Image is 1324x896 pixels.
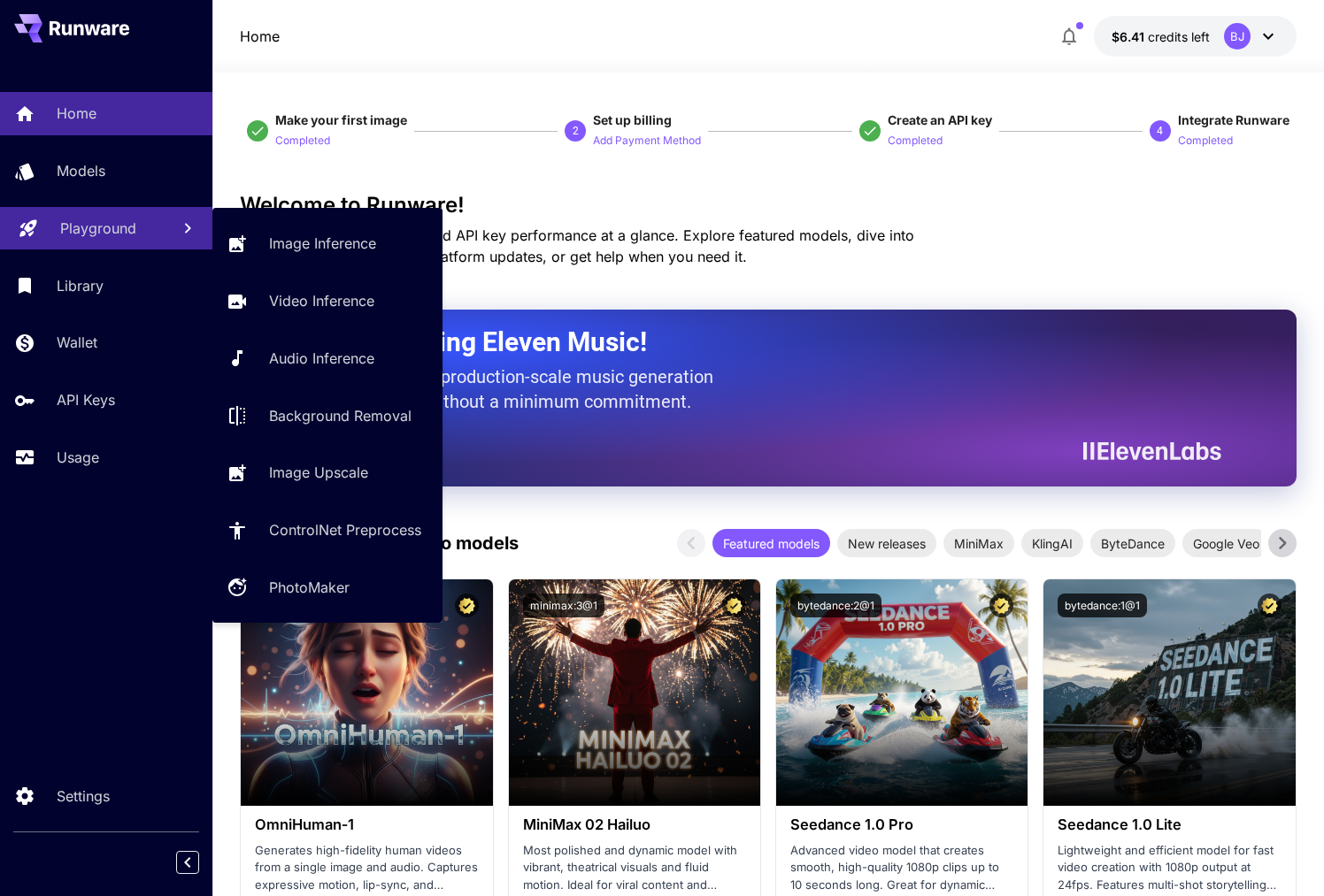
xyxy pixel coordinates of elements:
p: Playground [60,218,136,239]
button: Collapse sidebar [176,851,199,874]
span: Set up billing [593,112,672,127]
a: Video Inference [212,280,443,323]
div: Collapse sidebar [189,846,212,878]
button: $6.41349 [1094,16,1297,57]
button: bytedance:1@1 [1058,594,1147,617]
p: Wallet [57,332,97,353]
p: Lightweight and efficient model for fast video creation with 1080p output at 24fps. Features mult... [1058,842,1281,894]
p: Library [57,275,104,296]
p: Video Inference [269,290,374,311]
a: Audio Inference [212,337,443,380]
span: Check out your usage stats and API key performance at a glance. Explore featured models, dive int... [240,226,914,265]
h3: MiniMax 02 Hailuo [523,816,746,833]
div: $6.41349 [1112,27,1210,46]
a: Image Inference [212,222,443,265]
a: Background Removal [212,394,443,437]
p: Most polished and dynamic model with vibrant, theatrical visuals and fluid motion. Ideal for vira... [523,842,746,894]
div: BJ [1224,23,1251,50]
p: Audio Inference [269,348,374,369]
img: alt [241,579,492,806]
span: Create an API key [888,112,992,127]
p: Settings [57,785,110,807]
button: minimax:3@1 [523,594,604,617]
img: alt [1043,579,1295,806]
p: ControlNet Preprocess [269,519,421,540]
p: Home [57,103,96,124]
p: Background Removal [269,405,412,426]
span: $6.41 [1112,29,1148,44]
p: Home [240,26,280,47]
span: MiniMax [943,534,1014,553]
p: Generates high-fidelity human videos from a single image and audio. Captures expressive motion, l... [255,842,478,894]
p: 4 [1157,123,1163,139]
span: ByteDance [1090,534,1175,553]
p: API Keys [57,389,115,410]
span: Google Veo [1182,534,1270,553]
span: Make your first image [275,112,407,127]
a: PhotoMaker [212,566,443,609]
img: alt [509,579,760,806]
h3: OmniHuman‑1 [255,816,478,833]
p: Models [57,160,105,181]
h2: Now Supporting Eleven Music! [284,325,1207,359]
p: Completed [1178,133,1233,149]
nav: breadcrumb [240,26,280,47]
p: Advanced video model that creates smooth, high-quality 1080p clips up to 10 seconds long. Great f... [790,842,1013,894]
span: New releases [837,534,936,553]
button: Certified Model – Vetted for best performance and includes a commercial license. [989,594,1013,617]
span: Integrate Runware [1178,112,1289,127]
h3: Seedance 1.0 Pro [790,816,1013,833]
button: Certified Model – Vetted for best performance and includes a commercial license. [722,594,746,617]
a: Image Upscale [212,451,443,494]
p: Add Payment Method [593,133,701,149]
span: credits left [1148,29,1210,44]
p: Image Upscale [269,462,368,483]
button: Certified Model – Vetted for best performance and includes a commercial license. [1258,594,1282,617]
button: bytedance:2@1 [790,594,881,617]
a: ControlNet Preprocess [212,509,443,552]
p: Completed [888,133,943,149]
span: KlingAI [1021,534,1083,553]
img: alt [776,579,1028,806]
span: Featured models [712,534,830,553]
p: PhotoMaker [269,577,350,598]
p: Completed [275,133,330,149]
p: The only way to get production-scale music generation from Eleven Labs without a minimum commitment. [284,364,727,414]
p: Usage [57,447,99,468]
h3: Welcome to Runware! [240,193,1296,218]
p: Image Inference [269,233,376,254]
h3: Seedance 1.0 Lite [1058,816,1281,833]
p: 2 [573,123,579,139]
button: Certified Model – Vetted for best performance and includes a commercial license. [455,594,479,617]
